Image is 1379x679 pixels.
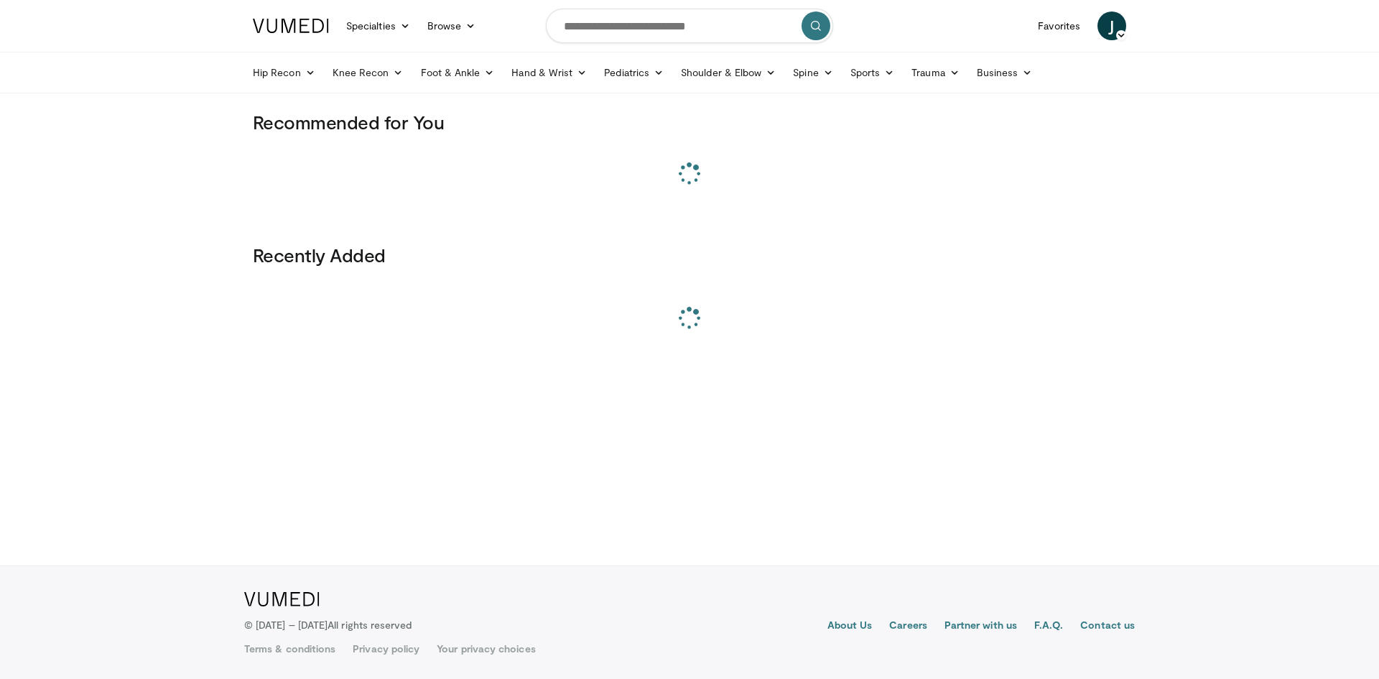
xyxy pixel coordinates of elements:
h3: Recommended for You [253,111,1126,134]
a: Foot & Ankle [412,58,503,87]
h3: Recently Added [253,244,1126,267]
a: F.A.Q. [1034,618,1063,635]
a: J [1097,11,1126,40]
a: Business [968,58,1041,87]
a: Careers [889,618,927,635]
img: VuMedi Logo [253,19,329,33]
a: Spine [784,58,841,87]
a: About Us [827,618,873,635]
a: Hand & Wrist [503,58,595,87]
input: Search topics, interventions [546,9,833,43]
a: Knee Recon [324,58,412,87]
a: Privacy policy [353,642,419,656]
p: © [DATE] – [DATE] [244,618,412,632]
img: VuMedi Logo [244,592,320,606]
a: Shoulder & Elbow [672,58,784,87]
span: All rights reserved [328,619,412,631]
a: Your privacy choices [437,642,535,656]
a: Specialties [338,11,419,40]
a: Hip Recon [244,58,324,87]
a: Trauma [903,58,968,87]
a: Browse [419,11,485,40]
a: Partner with us [944,618,1017,635]
a: Terms & conditions [244,642,335,656]
a: Contact us [1080,618,1135,635]
a: Sports [842,58,904,87]
a: Favorites [1029,11,1089,40]
a: Pediatrics [595,58,672,87]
